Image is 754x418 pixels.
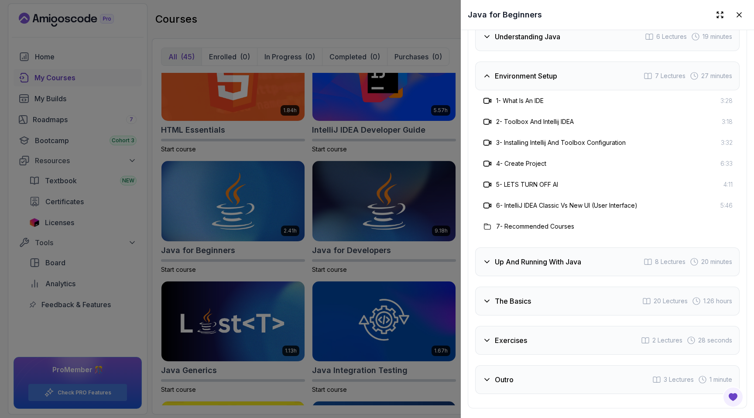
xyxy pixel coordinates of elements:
button: Open Feedback Button [723,387,744,408]
span: 6:33 [720,159,733,168]
span: 4:11 [723,180,733,189]
span: 1 minute [709,375,732,384]
span: 28 seconds [698,336,732,345]
span: 20 Lectures [654,297,688,305]
button: Exercises2 Lectures 28 seconds [475,326,740,355]
span: 8 Lectures [655,257,685,266]
span: 5:46 [720,201,733,210]
span: 6 Lectures [656,32,687,41]
h3: Environment Setup [495,71,557,81]
h3: 6 - IntelliJ IDEA Classic Vs New UI (User Interface) [496,201,637,210]
h3: Outro [495,374,514,385]
span: 3:18 [722,117,733,126]
span: 19 minutes [703,32,732,41]
span: 20 minutes [701,257,732,266]
h2: Java for Beginners [468,9,542,21]
span: 1.26 hours [703,297,732,305]
h3: 2 - Toolbox And Intellij IDEA [496,117,574,126]
span: 3:28 [720,96,733,105]
span: 3 Lectures [664,375,694,384]
button: Understanding Java6 Lectures 19 minutes [475,22,740,51]
h3: 1 - What Is An IDE [496,96,544,105]
h3: 4 - Create Project [496,159,546,168]
h3: 3 - Installing Intellij And Toolbox Configuration [496,138,626,147]
span: 3:32 [721,138,733,147]
button: The Basics20 Lectures 1.26 hours [475,287,740,315]
button: Outro3 Lectures 1 minute [475,365,740,394]
h3: Up And Running With Java [495,257,581,267]
h3: Understanding Java [495,31,560,42]
h3: The Basics [495,296,531,306]
span: 27 minutes [701,72,732,80]
h3: 7 - Recommended Courses [496,222,574,231]
button: Environment Setup7 Lectures 27 minutes [475,62,740,90]
h3: 5 - LETS TURN OFF AI [496,180,558,189]
h3: Exercises [495,335,527,346]
span: 7 Lectures [655,72,685,80]
button: Up And Running With Java8 Lectures 20 minutes [475,247,740,276]
span: 2 Lectures [652,336,682,345]
button: Expand drawer [712,7,728,23]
